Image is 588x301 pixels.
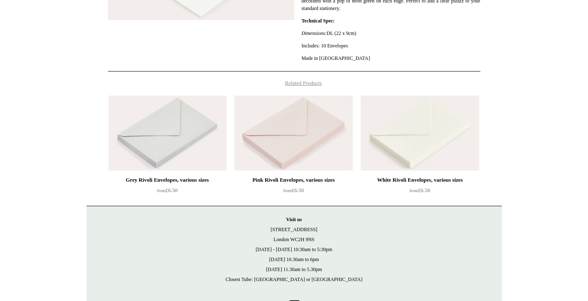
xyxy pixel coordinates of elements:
[283,188,292,193] span: from
[95,215,494,284] p: [STREET_ADDRESS] London WC2H 9NS [DATE] - [DATE] 10:30am to 5:30pm [DATE] 10.30am to 6pm [DATE] 1...
[234,96,352,170] img: Pink Rivoli Envelopes, various sizes
[361,96,479,170] img: White Rivoli Envelopes, various sizes
[361,96,479,170] a: White Rivoli Envelopes, various sizes White Rivoli Envelopes, various sizes
[108,96,226,170] img: Grey Rivoli Envelopes, various sizes
[157,188,165,193] span: from
[286,217,302,222] strong: Visit us
[410,187,430,193] span: £6.50
[108,175,226,209] a: Grey Rivoli Envelopes, various sizes from£6.50
[301,30,327,36] em: Dimensions:
[301,30,480,37] p: DL (22 x 9cm)
[301,42,480,49] p: Includes: 10 Envelopes
[361,175,479,209] a: White Rivoli Envelopes, various sizes from£6.50
[111,175,224,185] div: Grey Rivoli Envelopes, various sizes
[234,96,352,170] a: Pink Rivoli Envelopes, various sizes Pink Rivoli Envelopes, various sizes
[157,187,177,193] span: £6.50
[301,18,335,24] strong: Technical Spec:
[410,188,418,193] span: from
[236,175,350,185] div: Pink Rivoli Envelopes, various sizes
[283,187,304,193] span: £6.50
[86,80,502,86] h4: Related Products
[234,175,352,209] a: Pink Rivoli Envelopes, various sizes from£6.50
[108,96,226,170] a: Grey Rivoli Envelopes, various sizes Grey Rivoli Envelopes, various sizes
[363,175,477,185] div: White Rivoli Envelopes, various sizes
[301,54,480,62] p: Made in [GEOGRAPHIC_DATA]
